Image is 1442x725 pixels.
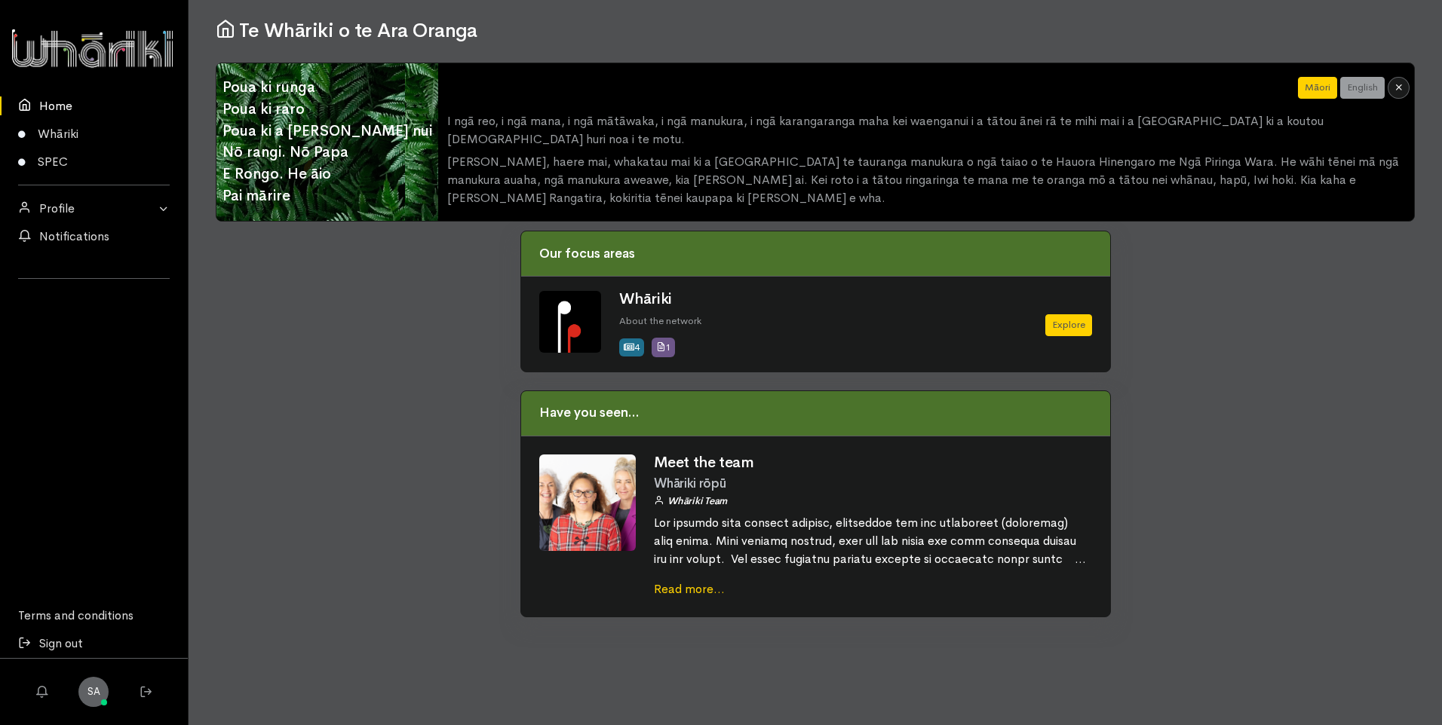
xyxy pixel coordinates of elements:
iframe: LinkedIn Embedded Content [64,288,124,306]
p: [PERSON_NAME], haere mai, whakatau mai ki a [GEOGRAPHIC_DATA] te tauranga manukura o ngā taiao o ... [447,153,1405,207]
div: Have you seen... [521,391,1110,436]
span: Poua ki runga Poua ki raro Poua ki a [PERSON_NAME] nui Nō rangi. Nō Papa E Rongo. He āio Pai mārire [216,71,438,213]
a: SA [78,677,109,707]
button: Māori [1298,77,1337,99]
a: Read more... [654,581,725,597]
div: Our focus areas [521,231,1110,277]
h1: Te Whāriki o te Ara Oranga [216,18,1415,42]
a: Explore [1045,314,1092,336]
a: Whāriki [619,289,672,308]
button: English [1340,77,1385,99]
p: I ngā reo, i ngā mana, i ngā mātāwaka, i ngā manukura, i ngā karangaranga maha kei waenganui i a ... [447,112,1405,148]
img: Whariki%20Icon_Icon_Tile.png [539,291,601,353]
